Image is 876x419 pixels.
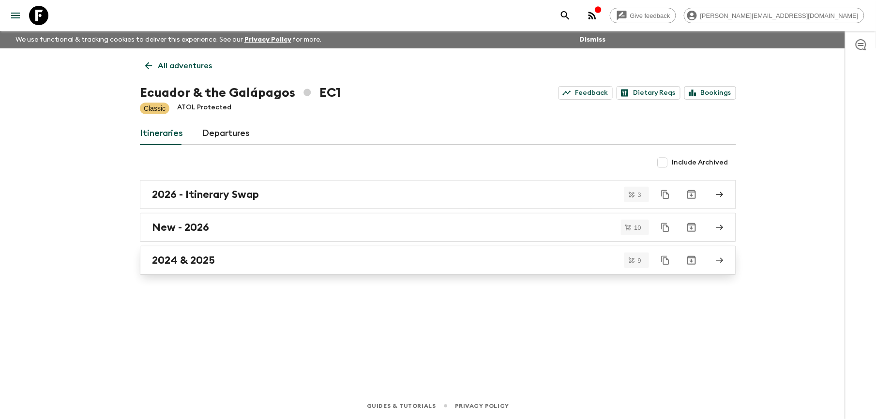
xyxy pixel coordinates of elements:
a: Departures [202,122,250,145]
p: Classic [144,104,166,113]
a: Give feedback [610,8,676,23]
a: Guides & Tutorials [367,401,436,411]
a: Dietary Reqs [617,86,680,100]
a: Privacy Policy [244,36,291,43]
div: [PERSON_NAME][EMAIL_ADDRESS][DOMAIN_NAME] [684,8,864,23]
a: Bookings [684,86,736,100]
p: ATOL Protected [177,103,231,114]
h2: 2024 & 2025 [152,254,215,267]
span: 9 [632,257,647,264]
a: 2026 - Itinerary Swap [140,180,736,209]
button: Archive [682,251,701,270]
a: New - 2026 [140,213,736,242]
button: Archive [682,218,701,237]
h2: 2026 - Itinerary Swap [152,188,259,201]
button: Dismiss [577,33,608,46]
button: Duplicate [657,252,674,269]
span: 3 [632,192,647,198]
a: 2024 & 2025 [140,246,736,275]
span: Include Archived [672,158,728,167]
button: Archive [682,185,701,204]
h1: Ecuador & the Galápagos EC1 [140,83,341,103]
span: Give feedback [625,12,676,19]
a: Privacy Policy [455,401,509,411]
span: 10 [629,224,647,231]
button: search adventures [556,6,575,25]
button: menu [6,6,25,25]
a: Feedback [559,86,613,100]
button: Duplicate [657,219,674,236]
h2: New - 2026 [152,221,209,234]
a: All adventures [140,56,217,75]
a: Itineraries [140,122,183,145]
p: We use functional & tracking cookies to deliver this experience. See our for more. [12,31,326,48]
span: [PERSON_NAME][EMAIL_ADDRESS][DOMAIN_NAME] [695,12,864,19]
p: All adventures [158,60,212,72]
button: Duplicate [657,186,674,203]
